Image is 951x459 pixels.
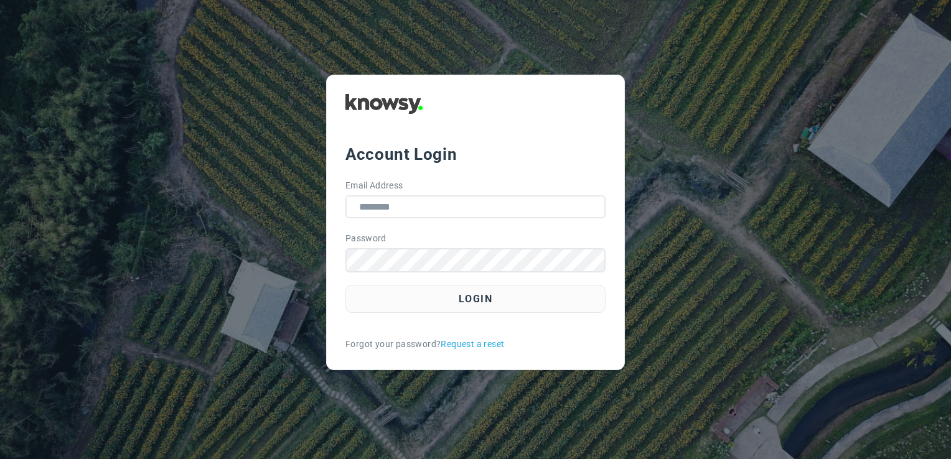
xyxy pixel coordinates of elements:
[345,338,606,351] div: Forgot your password?
[345,179,403,192] label: Email Address
[345,285,606,313] button: Login
[345,232,386,245] label: Password
[441,338,504,351] a: Request a reset
[345,143,606,165] div: Account Login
